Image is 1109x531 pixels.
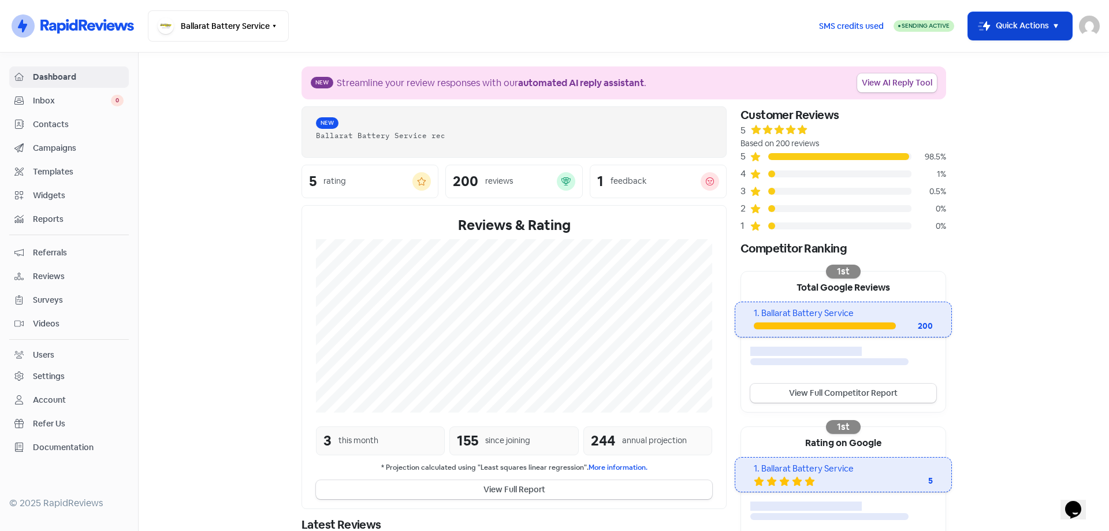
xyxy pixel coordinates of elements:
[809,19,894,31] a: SMS credits used
[911,220,946,232] div: 0%
[740,124,746,138] div: 5
[589,463,647,472] a: More information.
[9,90,129,112] a: Inbox 0
[9,289,129,311] a: Surveys
[740,106,946,124] div: Customer Reviews
[111,95,124,106] span: 0
[518,77,644,89] b: automated AI reply assistant
[896,320,933,332] div: 200
[740,138,946,150] div: Based on 200 reviews
[622,435,687,447] div: annual projection
[826,420,861,434] div: 1st
[754,462,932,476] div: 1. Ballarat Battery Service
[911,203,946,215] div: 0%
[33,95,111,107] span: Inbox
[902,22,950,29] span: Sending Active
[316,117,338,129] span: New
[9,389,129,411] a: Account
[316,130,712,141] div: Ballarat Battery Service rec
[9,114,129,135] a: Contacts
[1079,16,1100,36] img: User
[750,384,936,403] a: View Full Competitor Report
[1060,485,1097,519] iframe: chat widget
[33,247,124,259] span: Referrals
[33,142,124,154] span: Campaigns
[9,366,129,387] a: Settings
[597,174,604,188] div: 1
[309,174,317,188] div: 5
[33,318,124,330] span: Videos
[9,496,129,510] div: © 2025 RapidReviews
[911,185,946,198] div: 0.5%
[590,165,727,198] a: 1feedback
[316,215,712,236] div: Reviews & Rating
[911,168,946,180] div: 1%
[33,190,124,202] span: Widgets
[9,138,129,159] a: Campaigns
[754,307,932,320] div: 1. Ballarat Battery Service
[968,12,1072,40] button: Quick Actions
[740,150,750,164] div: 5
[33,213,124,225] span: Reports
[857,73,937,92] a: View AI Reply Tool
[485,435,530,447] div: since joining
[740,202,750,216] div: 2
[9,242,129,263] a: Referrals
[826,265,861,279] div: 1st
[33,370,65,383] div: Settings
[338,435,378,447] div: this month
[33,270,124,283] span: Reviews
[337,76,646,90] div: Streamline your review responses with our .
[894,19,954,33] a: Sending Active
[9,209,129,230] a: Reports
[9,413,129,435] a: Refer Us
[741,272,946,302] div: Total Google Reviews
[611,175,646,187] div: feedback
[453,174,478,188] div: 200
[33,441,124,454] span: Documentation
[740,240,946,257] div: Competitor Ranking
[9,313,129,335] a: Videos
[740,184,750,198] div: 3
[741,427,946,457] div: Rating on Google
[9,161,129,183] a: Templates
[33,166,124,178] span: Templates
[740,219,750,233] div: 1
[302,165,438,198] a: 5rating
[33,418,124,430] span: Refer Us
[33,118,124,131] span: Contacts
[9,66,129,88] a: Dashboard
[311,77,333,88] span: New
[9,437,129,458] a: Documentation
[33,349,54,361] div: Users
[819,20,884,32] span: SMS credits used
[740,167,750,181] div: 4
[887,475,933,487] div: 5
[591,430,615,451] div: 244
[148,10,289,42] button: Ballarat Battery Service
[911,151,946,163] div: 98.5%
[9,185,129,206] a: Widgets
[445,165,582,198] a: 200reviews
[33,294,124,306] span: Surveys
[9,266,129,287] a: Reviews
[485,175,513,187] div: reviews
[323,430,332,451] div: 3
[316,462,712,473] small: * Projection calculated using "Least squares linear regression".
[316,480,712,499] button: View Full Report
[323,175,346,187] div: rating
[457,430,478,451] div: 155
[9,344,129,366] a: Users
[33,71,124,83] span: Dashboard
[33,394,66,406] div: Account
